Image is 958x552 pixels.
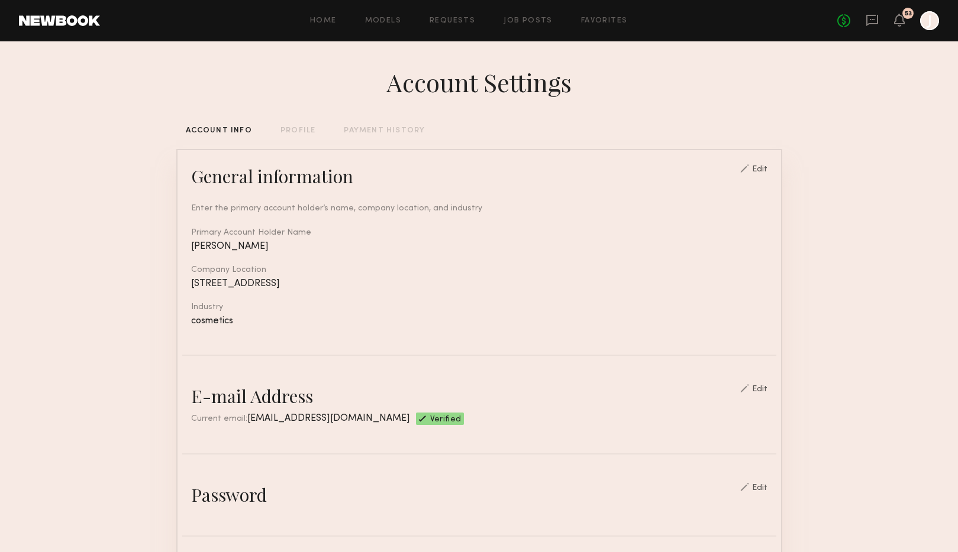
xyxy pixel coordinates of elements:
[191,413,410,425] div: Current email:
[581,17,628,25] a: Favorites
[191,384,313,408] div: E-mail Address
[191,242,767,252] div: [PERSON_NAME]
[920,11,939,30] a: J
[191,266,767,274] div: Company Location
[280,127,315,135] div: PROFILE
[365,17,401,25] a: Models
[191,202,767,215] div: Enter the primary account holder’s name, company location, and industry
[752,385,767,394] div: Edit
[386,66,572,99] div: Account Settings
[191,316,767,326] div: cosmetics
[344,127,425,135] div: PAYMENT HISTORY
[752,484,767,492] div: Edit
[430,17,475,25] a: Requests
[310,17,337,25] a: Home
[191,483,267,506] div: Password
[191,164,353,188] div: General information
[752,165,767,174] div: Edit
[186,127,252,135] div: ACCOUNT INFO
[191,303,767,311] div: Industry
[905,11,912,17] div: 53
[247,414,410,423] span: [EMAIL_ADDRESS][DOMAIN_NAME]
[504,17,553,25] a: Job Posts
[430,415,462,425] span: Verified
[191,279,767,289] div: [STREET_ADDRESS]
[191,229,767,237] div: Primary Account Holder Name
